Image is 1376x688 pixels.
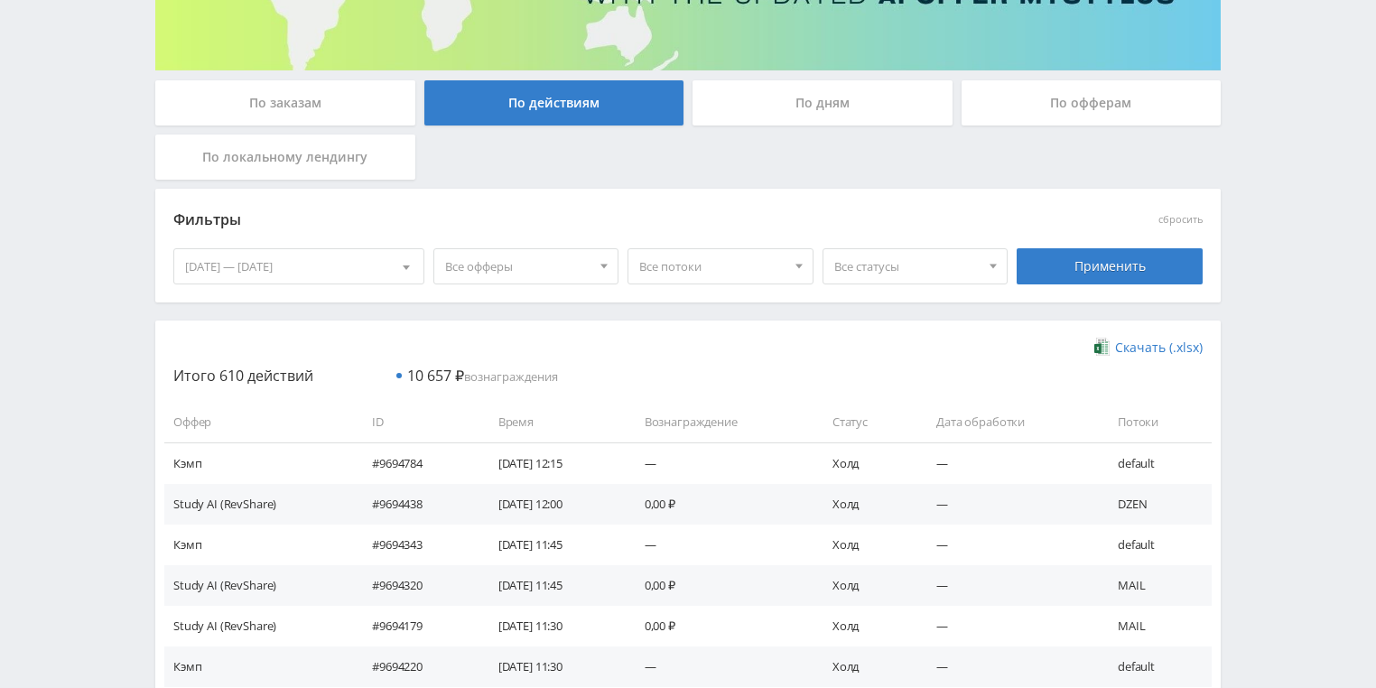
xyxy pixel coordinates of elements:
[918,525,1100,565] td: —
[173,207,944,234] div: Фильтры
[354,565,480,606] td: #9694320
[155,80,415,126] div: По заказам
[164,646,354,687] td: Кэмп
[814,565,918,606] td: Холд
[407,366,464,386] span: 10 657 ₽
[164,525,354,565] td: Кэмп
[354,402,480,442] td: ID
[1017,248,1203,284] div: Применить
[1100,646,1212,687] td: default
[164,484,354,525] td: Study AI (RevShare)
[627,525,814,565] td: —
[173,366,313,386] span: Итого 610 действий
[918,442,1100,483] td: —
[814,646,918,687] td: Холд
[814,484,918,525] td: Холд
[354,484,480,525] td: #9694438
[480,646,627,687] td: [DATE] 11:30
[480,402,627,442] td: Время
[627,565,814,606] td: 0,00 ₽
[424,80,684,126] div: По действиям
[918,565,1100,606] td: —
[627,646,814,687] td: —
[407,368,558,385] span: вознаграждения
[155,135,415,180] div: По локальному лендингу
[480,525,627,565] td: [DATE] 11:45
[354,646,480,687] td: #9694220
[354,606,480,646] td: #9694179
[693,80,953,126] div: По дням
[918,402,1100,442] td: Дата обработки
[918,484,1100,525] td: —
[164,606,354,646] td: Study AI (RevShare)
[1100,565,1212,606] td: MAIL
[627,402,814,442] td: Вознаграждение
[814,442,918,483] td: Холд
[480,484,627,525] td: [DATE] 12:00
[480,606,627,646] td: [DATE] 11:30
[1100,442,1212,483] td: default
[1115,340,1203,355] span: Скачать (.xlsx)
[918,646,1100,687] td: —
[164,442,354,483] td: Кэмп
[354,442,480,483] td: #9694784
[918,606,1100,646] td: —
[1094,339,1203,357] a: Скачать (.xlsx)
[627,442,814,483] td: —
[814,525,918,565] td: Холд
[164,565,354,606] td: Study AI (RevShare)
[354,525,480,565] td: #9694343
[627,484,814,525] td: 0,00 ₽
[445,249,591,284] span: Все офферы
[174,249,423,284] div: [DATE] — [DATE]
[1094,338,1110,356] img: xlsx
[1100,606,1212,646] td: MAIL
[627,606,814,646] td: 0,00 ₽
[834,249,981,284] span: Все статусы
[814,402,918,442] td: Статус
[1100,525,1212,565] td: default
[639,249,786,284] span: Все потоки
[962,80,1222,126] div: По офферам
[164,402,354,442] td: Оффер
[814,606,918,646] td: Холд
[1100,402,1212,442] td: Потоки
[1158,214,1203,226] button: сбросить
[1100,484,1212,525] td: DZEN
[480,442,627,483] td: [DATE] 12:15
[480,565,627,606] td: [DATE] 11:45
